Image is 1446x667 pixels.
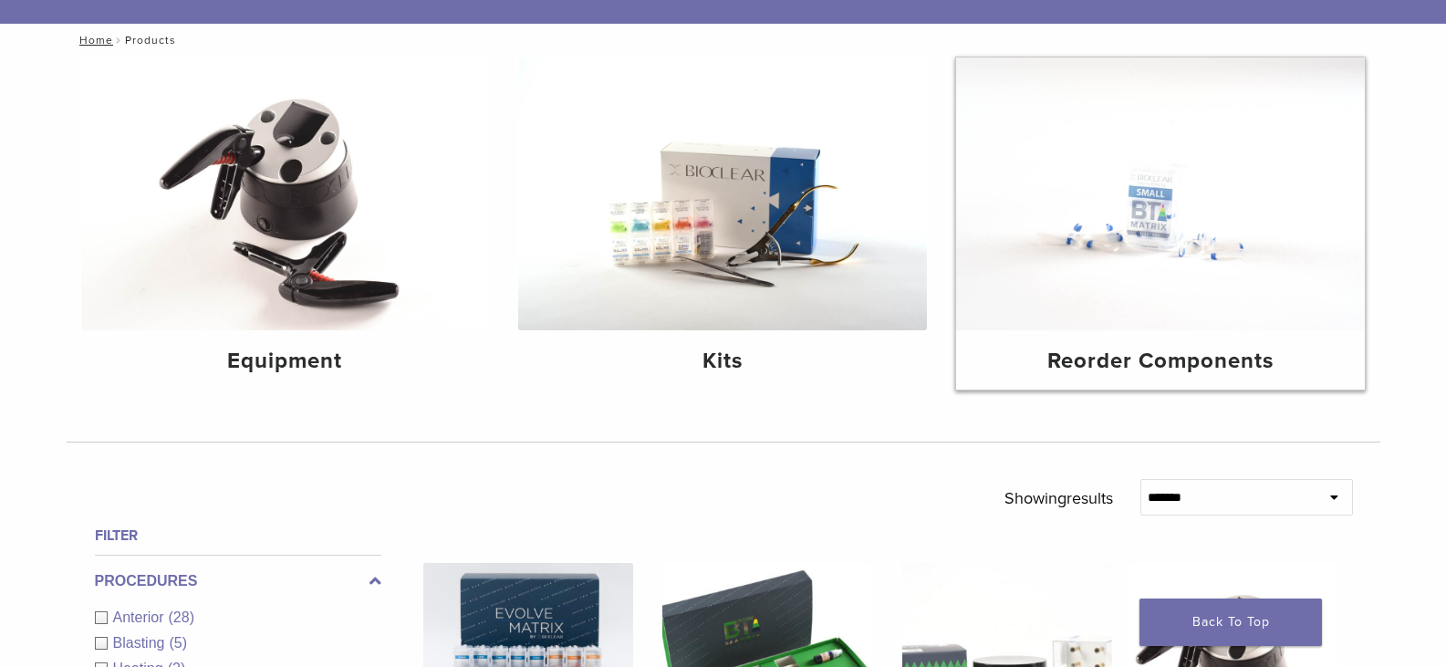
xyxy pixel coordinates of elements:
nav: Products [67,24,1380,57]
a: Equipment [81,57,490,390]
a: Reorder Components [956,57,1365,390]
span: / [113,36,125,45]
h4: Filter [95,525,381,547]
img: Reorder Components [956,57,1365,330]
img: Equipment [81,57,490,330]
p: Showing results [1004,479,1113,517]
span: Blasting [113,635,170,651]
a: Back To Top [1139,599,1322,646]
img: Kits [518,57,927,330]
span: (28) [169,610,194,625]
label: Procedures [95,570,381,592]
h4: Equipment [96,345,475,378]
h4: Reorder Components [971,345,1350,378]
span: Anterior [113,610,169,625]
h4: Kits [533,345,912,378]
a: Kits [518,57,927,390]
a: Home [74,34,113,47]
span: (5) [169,635,187,651]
